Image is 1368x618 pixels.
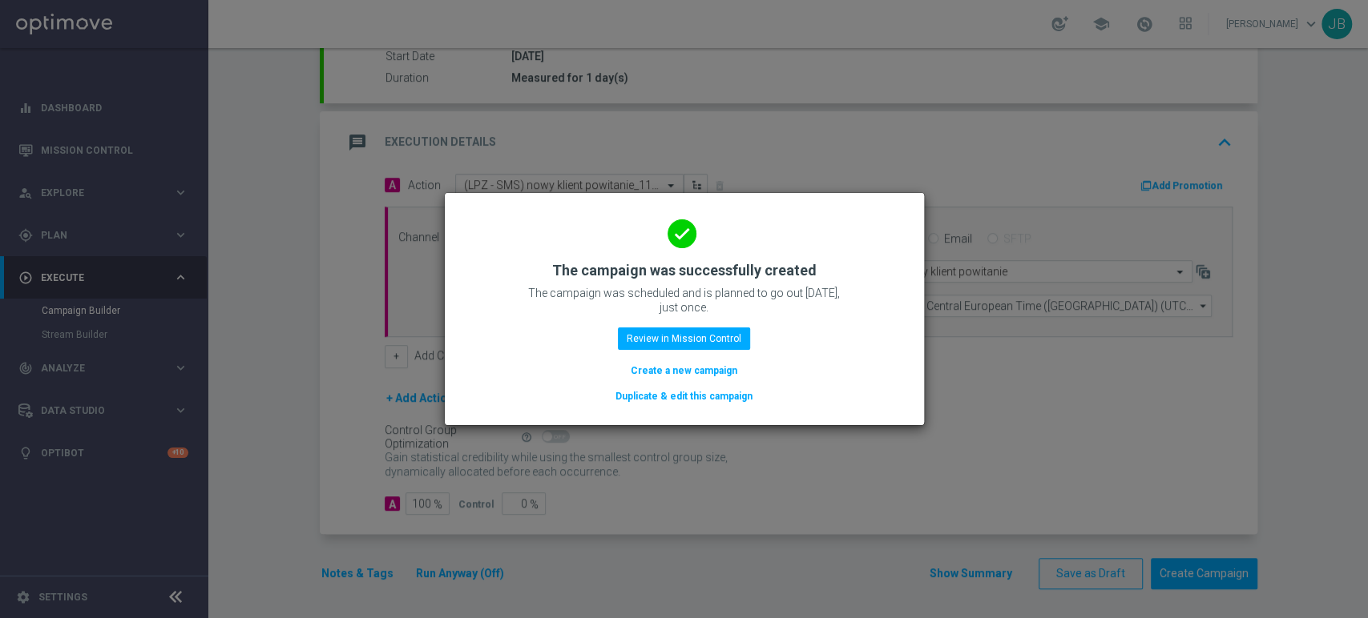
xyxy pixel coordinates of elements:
[552,261,817,280] h2: The campaign was successfully created
[668,219,696,248] i: done
[524,286,845,315] p: The campaign was scheduled and is planned to go out [DATE], just once.
[614,387,754,405] button: Duplicate & edit this campaign
[618,327,750,350] button: Review in Mission Control
[629,362,739,379] button: Create a new campaign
